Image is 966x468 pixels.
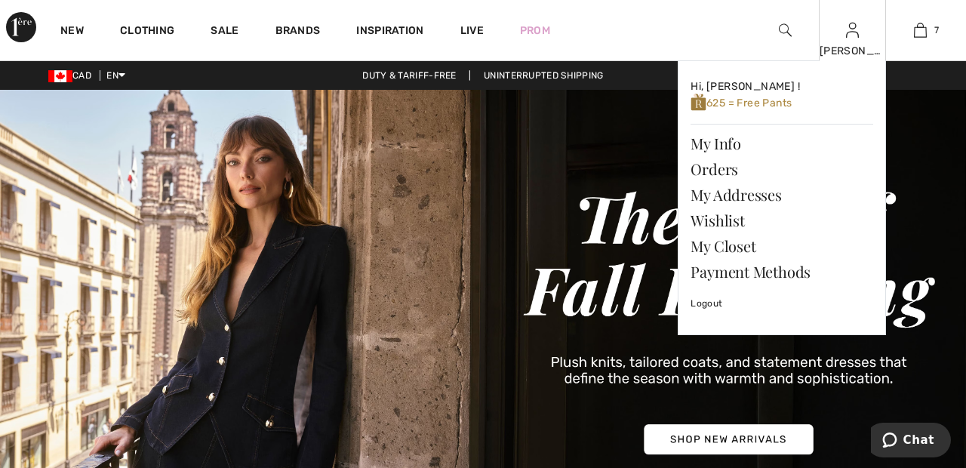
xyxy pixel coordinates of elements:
a: Payment Methods [691,259,873,285]
img: 1ère Avenue [6,12,36,42]
iframe: Opens a widget where you can chat to one of our agents [871,423,951,460]
img: loyalty_logo_r.svg [691,93,706,112]
a: 7 [887,21,953,39]
img: search the website [779,21,792,39]
img: Canadian Dollar [48,70,72,82]
span: 625 = Free Pants [691,97,792,109]
span: CAD [48,70,97,81]
a: My Addresses [691,182,873,208]
img: My Bag [914,21,927,39]
a: Brands [275,24,321,40]
a: Logout [691,285,873,322]
a: Sale [211,24,238,40]
a: Clothing [120,24,174,40]
a: New [60,24,84,40]
a: Hi, [PERSON_NAME] ! 625 = Free Pants [691,73,873,118]
img: My Info [846,21,859,39]
a: Live [460,23,484,38]
a: Orders [691,156,873,182]
span: 7 [934,23,939,37]
span: Inspiration [356,24,423,40]
span: Hi, [PERSON_NAME] ! [691,80,800,93]
a: Sign In [846,23,859,37]
a: My Closet [691,233,873,259]
a: Prom [520,23,550,38]
div: [PERSON_NAME] [820,43,886,59]
a: Wishlist [691,208,873,233]
a: My Info [691,131,873,156]
span: EN [106,70,125,81]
